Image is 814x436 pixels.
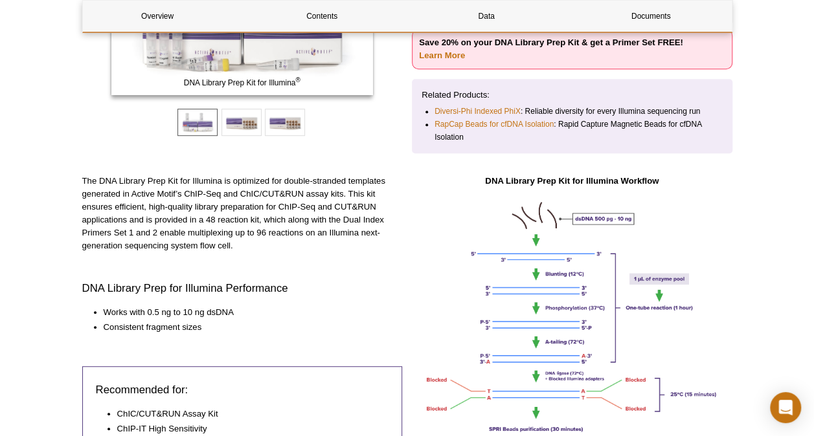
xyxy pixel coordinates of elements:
sup: ® [295,76,300,83]
a: Documents [576,1,726,32]
span: DNA Library Prep Kit for Illumina [114,76,370,89]
strong: DNA Library Prep Kit for Illumina Workflow [485,176,659,186]
li: Consistent fragment sizes [104,321,390,334]
p: The DNA Library Prep Kit for Illumina is optimized for double-stranded templates generated in Act... [82,175,403,252]
h3: DNA Library Prep for Illumina Performance [82,281,403,296]
a: Learn More [419,50,465,60]
a: Contents [247,1,397,32]
strong: Save 20% on your DNA Library Prep Kit & get a Primer Set FREE! [419,38,683,60]
li: ChIC/CUT&RUN Assay Kit [117,408,376,420]
div: Open Intercom Messenger [770,392,801,423]
a: Diversi-Phi Indexed PhiX [435,105,521,118]
li: : Rapid Capture Magnetic Beads for cfDNA Isolation [435,118,711,144]
h3: Recommended for: [96,382,389,398]
a: RapCap Beads for cfDNA Isolation [435,118,554,131]
a: Data [412,1,561,32]
p: Related Products: [422,89,723,102]
li: : Reliable diversity for every Illumina sequencing run [435,105,711,118]
li: Works with 0.5 ng to 10 ng dsDNA [104,306,390,319]
li: ChIP-IT High Sensitivity [117,422,376,435]
a: Overview [83,1,232,32]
